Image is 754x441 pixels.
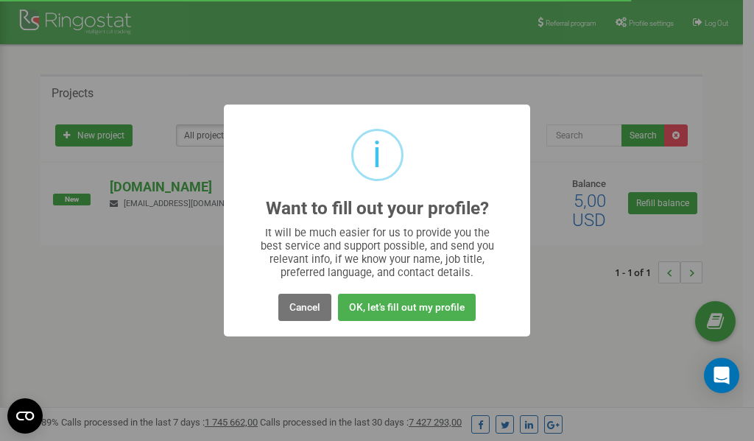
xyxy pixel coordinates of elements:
button: Open CMP widget [7,398,43,434]
div: It will be much easier for us to provide you the best service and support possible, and send you ... [253,226,501,279]
button: Cancel [278,294,331,321]
h2: Want to fill out your profile? [266,199,489,219]
div: i [373,131,381,179]
button: OK, let's fill out my profile [338,294,476,321]
div: Open Intercom Messenger [704,358,739,393]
